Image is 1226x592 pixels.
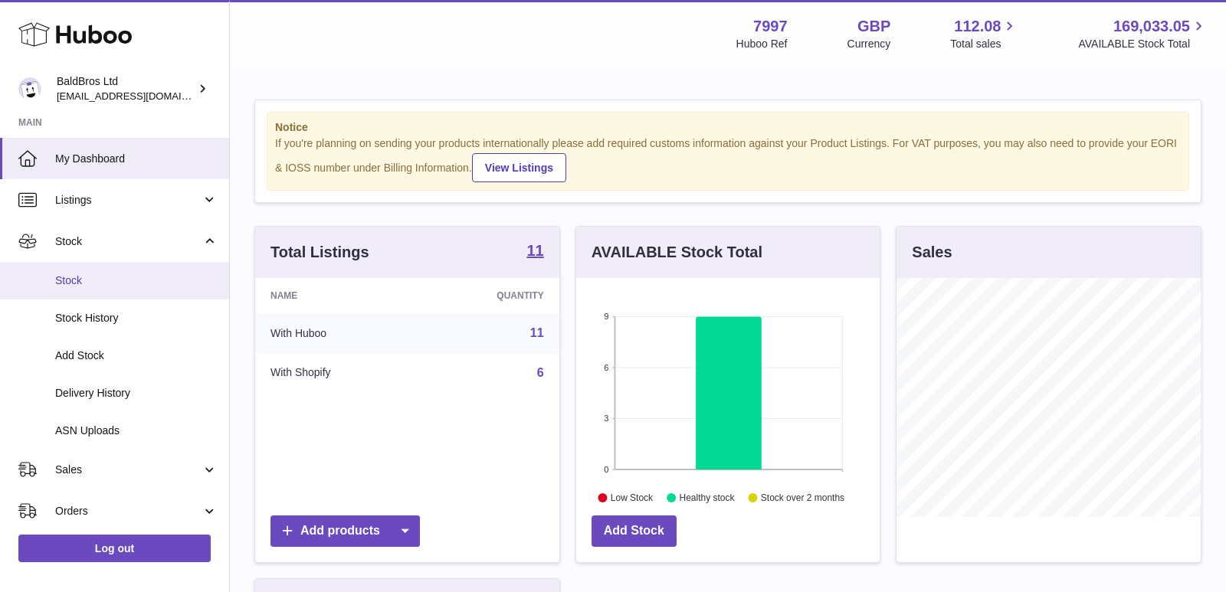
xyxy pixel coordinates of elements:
[18,535,211,562] a: Log out
[912,242,952,263] h3: Sales
[55,463,202,477] span: Sales
[55,193,202,208] span: Listings
[1113,16,1190,37] span: 169,033.05
[55,386,218,401] span: Delivery History
[270,515,420,547] a: Add products
[847,37,891,51] div: Currency
[472,153,566,182] a: View Listings
[55,234,202,249] span: Stock
[604,414,608,423] text: 3
[857,16,890,37] strong: GBP
[604,465,608,474] text: 0
[592,242,762,263] h3: AVAILABLE Stock Total
[55,348,218,363] span: Add Stock
[1078,37,1208,51] span: AVAILABLE Stock Total
[537,366,544,379] a: 6
[255,313,419,353] td: With Huboo
[1078,16,1208,51] a: 169,033.05 AVAILABLE Stock Total
[604,312,608,321] text: 9
[275,120,1181,135] strong: Notice
[18,77,41,100] img: baldbrothersblog@gmail.com
[255,353,419,393] td: With Shopify
[57,74,195,103] div: BaldBros Ltd
[270,242,369,263] h3: Total Listings
[736,37,788,51] div: Huboo Ref
[954,16,1001,37] span: 112.08
[604,363,608,372] text: 6
[55,152,218,166] span: My Dashboard
[275,136,1181,182] div: If you're planning on sending your products internationally please add required customs informati...
[526,243,543,258] strong: 11
[255,278,419,313] th: Name
[592,515,677,547] a: Add Stock
[419,278,559,313] th: Quantity
[57,90,225,102] span: [EMAIL_ADDRESS][DOMAIN_NAME]
[761,492,844,503] text: Stock over 2 months
[611,492,654,503] text: Low Stock
[530,326,544,339] a: 11
[55,273,218,288] span: Stock
[753,16,788,37] strong: 7997
[55,504,202,518] span: Orders
[526,243,543,261] a: 11
[950,37,1018,51] span: Total sales
[950,16,1018,51] a: 112.08 Total sales
[679,492,735,503] text: Healthy stock
[55,424,218,438] span: ASN Uploads
[55,311,218,325] span: Stock History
